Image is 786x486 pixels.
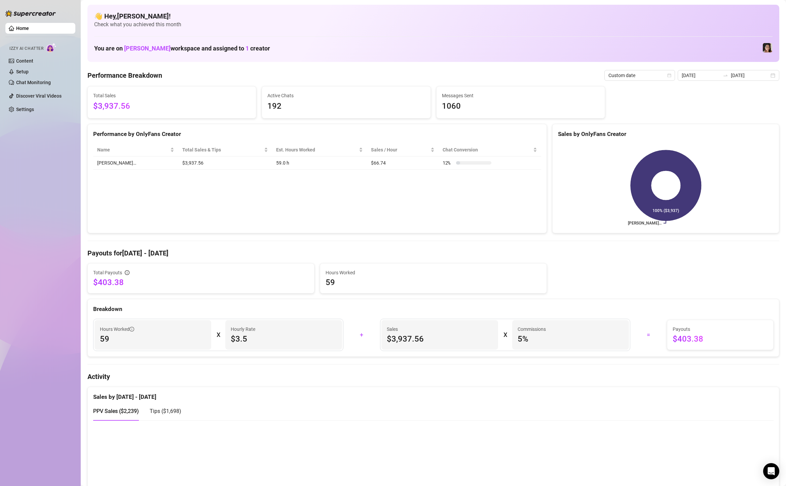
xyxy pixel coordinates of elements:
span: $3.5 [231,334,337,344]
span: Active Chats [267,92,425,99]
span: 12 % [443,159,453,167]
span: 192 [267,100,425,113]
div: Open Intercom Messenger [763,463,779,479]
div: X [503,329,507,340]
div: + [347,329,376,340]
span: Tips ( $1,698 ) [150,408,181,414]
input: End date [731,72,769,79]
th: Sales / Hour [367,143,439,157]
span: $403.38 [93,277,309,288]
span: info-circle [129,327,134,332]
h1: You are on workspace and assigned to creator [94,45,270,52]
span: 5 % [518,334,624,344]
span: Check what you achieved this month [94,21,773,28]
span: calendar [667,73,671,77]
a: Settings [16,107,34,112]
td: $66.74 [367,157,439,170]
span: Chat Conversion [443,146,532,153]
span: Total Payouts [93,269,122,276]
span: to [723,73,728,78]
span: 59 [100,334,206,344]
span: Total Sales & Tips [182,146,263,153]
div: Sales by [DATE] - [DATE] [93,387,774,402]
span: $3,937.56 [93,100,251,113]
div: = [634,329,663,340]
span: Sales / Hour [371,146,429,153]
span: swap-right [723,73,728,78]
a: Discover Viral Videos [16,93,62,99]
h4: Activity [87,372,779,381]
a: Chat Monitoring [16,80,51,85]
span: [PERSON_NAME] [124,45,171,52]
span: Name [97,146,169,153]
td: [PERSON_NAME]… [93,157,178,170]
th: Chat Conversion [439,143,541,157]
span: PPV Sales ( $2,239 ) [93,408,139,414]
span: 1 [246,45,249,52]
span: $403.38 [673,334,768,344]
span: 59 [326,277,541,288]
article: Hourly Rate [231,325,255,333]
a: Home [16,26,29,31]
input: Start date [682,72,720,79]
th: Total Sales & Tips [178,143,272,157]
div: Est. Hours Worked [276,146,358,153]
span: Hours Worked [326,269,541,276]
article: Commissions [518,325,546,333]
h4: Performance Breakdown [87,71,162,80]
span: Total Sales [93,92,251,99]
h4: 👋 Hey, [PERSON_NAME] ! [94,11,773,21]
div: Sales by OnlyFans Creator [558,130,774,139]
span: 1060 [442,100,599,113]
h4: Payouts for [DATE] - [DATE] [87,248,779,258]
span: info-circle [125,270,129,275]
th: Name [93,143,178,157]
span: Izzy AI Chatter [9,45,43,52]
div: Performance by OnlyFans Creator [93,130,541,139]
div: X [217,329,220,340]
span: Sales [387,325,493,333]
img: Luna [763,43,772,53]
span: Messages Sent [442,92,599,99]
td: 59.0 h [272,157,367,170]
span: Custom date [608,70,671,80]
div: Breakdown [93,305,774,314]
img: logo-BBDzfeDw.svg [5,10,56,17]
text: [PERSON_NAME]… [628,221,662,225]
a: Content [16,58,33,64]
td: $3,937.56 [178,157,272,170]
span: Hours Worked [100,325,134,333]
a: Setup [16,69,29,74]
span: $3,937.56 [387,334,493,344]
img: AI Chatter [46,43,57,53]
span: Payouts [673,325,768,333]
